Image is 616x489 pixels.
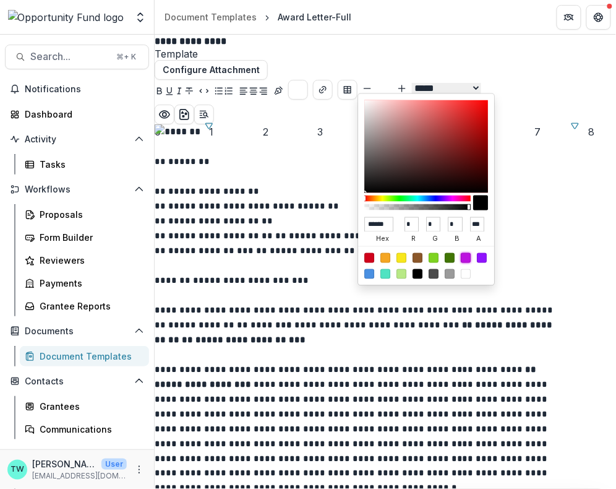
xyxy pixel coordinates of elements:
[429,269,438,279] div: #4A4A4A
[160,8,356,26] nav: breadcrumb
[32,457,96,470] p: [PERSON_NAME]
[40,208,139,221] div: Proposals
[445,269,455,279] div: #9B9B9B
[362,80,372,95] button: Smaller
[40,350,139,363] div: Document Templates
[132,462,147,477] button: More
[32,470,127,482] p: [EMAIL_ADDRESS][DOMAIN_NAME]
[132,5,149,30] button: Open entity switcher
[5,444,149,464] button: Open Data & Reporting
[380,269,390,279] div: #50E3C2
[404,232,422,246] label: r
[20,250,149,270] a: Reviewers
[20,396,149,417] a: Grantees
[557,5,581,30] button: Partners
[20,204,149,225] a: Proposals
[413,269,422,279] div: #000000
[5,180,149,199] button: Open Workflows
[155,105,174,124] button: Preview preview-doc.pdf
[199,85,209,100] button: Code
[194,105,214,124] button: Open Editor Sidebar
[239,85,249,100] button: Align Left
[20,296,149,316] a: Grantee Reports
[30,51,109,63] span: Search...
[160,8,262,26] a: Document Templates
[40,400,139,413] div: Grantees
[364,232,401,246] label: hex
[20,227,149,248] a: Form Builder
[461,253,471,263] div: #BD10E0
[40,231,139,244] div: Form Builder
[313,80,333,100] button: Create link
[461,269,471,279] div: #FFFFFF
[165,85,174,100] button: Underline
[397,80,407,95] button: Bigger
[364,269,374,279] div: #4A90E2
[278,11,351,24] div: Award Letter-Full
[25,184,129,195] span: Workflows
[20,346,149,366] a: Document Templates
[445,253,455,263] div: #417505
[338,80,357,105] div: Insert Table
[470,232,488,246] label: a
[338,80,357,100] button: Insert Table
[101,459,127,470] p: User
[5,321,149,341] button: Open Documents
[259,85,268,100] button: Align Right
[214,85,224,100] button: Bullet List
[288,80,308,100] button: Choose font color
[224,85,234,100] button: Ordered List
[40,254,139,267] div: Reviewers
[5,79,149,99] button: Notifications
[5,129,149,149] button: Open Activity
[25,326,129,337] span: Documents
[396,269,406,279] div: #B8E986
[477,253,487,263] div: #9013FE
[25,134,129,145] span: Activity
[184,85,194,100] button: Strike
[40,300,139,313] div: Grantee Reports
[20,154,149,175] a: Tasks
[586,5,611,30] button: Get Help
[165,11,257,24] div: Document Templates
[5,104,149,124] a: Dashboard
[40,277,139,290] div: Payments
[364,253,374,263] div: #D0021B
[155,85,165,100] button: Bold
[25,376,129,387] span: Contacts
[396,253,406,263] div: #F8E71C
[20,419,149,439] a: Communications
[20,273,149,293] a: Payments
[40,423,139,436] div: Communications
[273,85,283,100] button: Insert Signature
[114,50,139,64] div: ⌘ + K
[5,45,149,69] button: Search...
[8,10,124,25] img: Opportunity Fund logo
[174,85,184,100] button: Italicize
[448,232,466,246] label: b
[25,108,139,121] div: Dashboard
[249,85,259,100] button: Align Center
[25,84,144,95] span: Notifications
[426,232,444,246] label: g
[174,105,194,124] button: download-word
[155,48,616,60] span: Template
[380,253,390,263] div: #F5A623
[429,253,438,263] div: #7ED321
[11,465,24,474] div: Ti Wilhelm
[5,371,149,391] button: Open Contacts
[155,60,268,80] button: Configure Attachment
[413,253,422,263] div: #8B572A
[40,158,139,171] div: Tasks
